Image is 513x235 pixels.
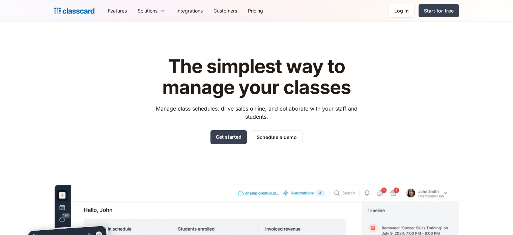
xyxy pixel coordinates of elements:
[419,4,459,17] a: Start for free
[103,3,132,18] a: Features
[149,56,364,98] h1: The simplest way to manage your classes
[132,3,171,18] div: Solutions
[54,6,94,16] a: home
[208,3,243,18] a: Customers
[243,3,268,18] a: Pricing
[171,3,208,18] a: Integrations
[389,4,415,18] a: Log in
[394,7,409,14] div: Log in
[424,7,454,14] div: Start for free
[138,7,158,14] div: Solutions
[251,130,303,144] a: Schedule a demo
[149,104,364,121] p: Manage class schedules, drive sales online, and collaborate with your staff and students.
[210,130,247,144] a: Get started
